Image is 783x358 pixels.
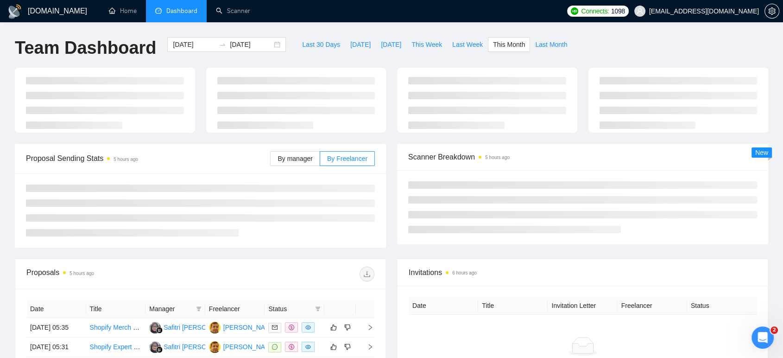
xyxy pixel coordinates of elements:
[86,338,146,357] td: Shopify Expert for E-commerce Optimisation
[345,37,376,52] button: [DATE]
[328,341,339,352] button: like
[618,297,687,315] th: Freelancer
[350,39,371,50] span: [DATE]
[305,344,311,350] span: eye
[164,322,235,332] div: Safitri [PERSON_NAME]
[209,323,277,331] a: SU[PERSON_NAME]
[571,7,578,15] img: upwork-logo.png
[194,302,203,316] span: filter
[305,325,311,330] span: eye
[764,4,779,19] button: setting
[488,37,530,52] button: This Month
[223,322,277,332] div: [PERSON_NAME]
[26,318,86,338] td: [DATE] 05:35
[637,8,643,14] span: user
[478,297,548,315] th: Title
[15,37,156,59] h1: Team Dashboard
[342,341,353,352] button: dislike
[230,39,272,50] input: End date
[272,344,278,350] span: message
[149,322,161,333] img: SL
[342,322,353,333] button: dislike
[344,343,351,351] span: dislike
[149,323,235,331] a: SLSafitri [PERSON_NAME]
[408,151,757,163] span: Scanner Breakdown
[535,39,567,50] span: Last Month
[302,39,340,50] span: Last 30 Days
[26,267,201,281] div: Proposals
[86,318,146,338] td: Shopify Merch Store Development for Band
[155,7,162,14] span: dashboard
[289,325,294,330] span: dollar
[69,271,94,276] time: 5 hours ago
[149,343,235,350] a: SLSafitri [PERSON_NAME]
[278,155,312,162] span: By manager
[149,304,192,314] span: Manager
[452,39,483,50] span: Last Week
[548,297,617,315] th: Invitation Letter
[289,344,294,350] span: dollar
[530,37,572,52] button: Last Month
[166,7,197,15] span: Dashboard
[209,343,277,350] a: SU[PERSON_NAME]
[223,342,277,352] div: [PERSON_NAME]
[196,306,202,312] span: filter
[687,297,757,315] th: Status
[216,7,250,15] a: searchScanner
[268,304,311,314] span: Status
[219,41,226,48] span: to
[770,326,778,334] span: 2
[751,326,774,349] iframe: Intercom live chat
[328,322,339,333] button: like
[114,157,138,162] time: 5 hours ago
[272,325,278,330] span: mail
[90,343,218,351] a: Shopify Expert for E-commerce Optimisation
[90,324,215,331] a: Shopify Merch Store Development for Band
[26,338,86,357] td: [DATE] 05:31
[315,306,321,312] span: filter
[149,341,161,353] img: SL
[452,270,477,275] time: 6 hours ago
[381,39,401,50] span: [DATE]
[26,300,86,318] th: Date
[755,149,768,156] span: New
[109,7,137,15] a: homeHome
[581,6,609,16] span: Connects:
[297,37,345,52] button: Last 30 Days
[7,4,22,19] img: logo
[209,341,221,353] img: SU
[327,155,367,162] span: By Freelancer
[406,37,447,52] button: This Week
[313,302,322,316] span: filter
[330,343,337,351] span: like
[26,153,270,164] span: Proposal Sending Stats
[205,300,265,318] th: Freelancer
[156,327,163,333] img: gigradar-bm.png
[360,344,373,350] span: right
[209,322,221,333] img: SU
[611,6,625,16] span: 1098
[411,39,442,50] span: This Week
[156,346,163,353] img: gigradar-bm.png
[765,7,779,15] span: setting
[173,39,215,50] input: Start date
[447,37,488,52] button: Last Week
[376,37,406,52] button: [DATE]
[86,300,146,318] th: Title
[219,41,226,48] span: swap-right
[409,297,478,315] th: Date
[145,300,205,318] th: Manager
[360,324,373,331] span: right
[409,267,757,278] span: Invitations
[493,39,525,50] span: This Month
[344,324,351,331] span: dislike
[485,155,510,160] time: 5 hours ago
[764,7,779,15] a: setting
[164,342,235,352] div: Safitri [PERSON_NAME]
[330,324,337,331] span: like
